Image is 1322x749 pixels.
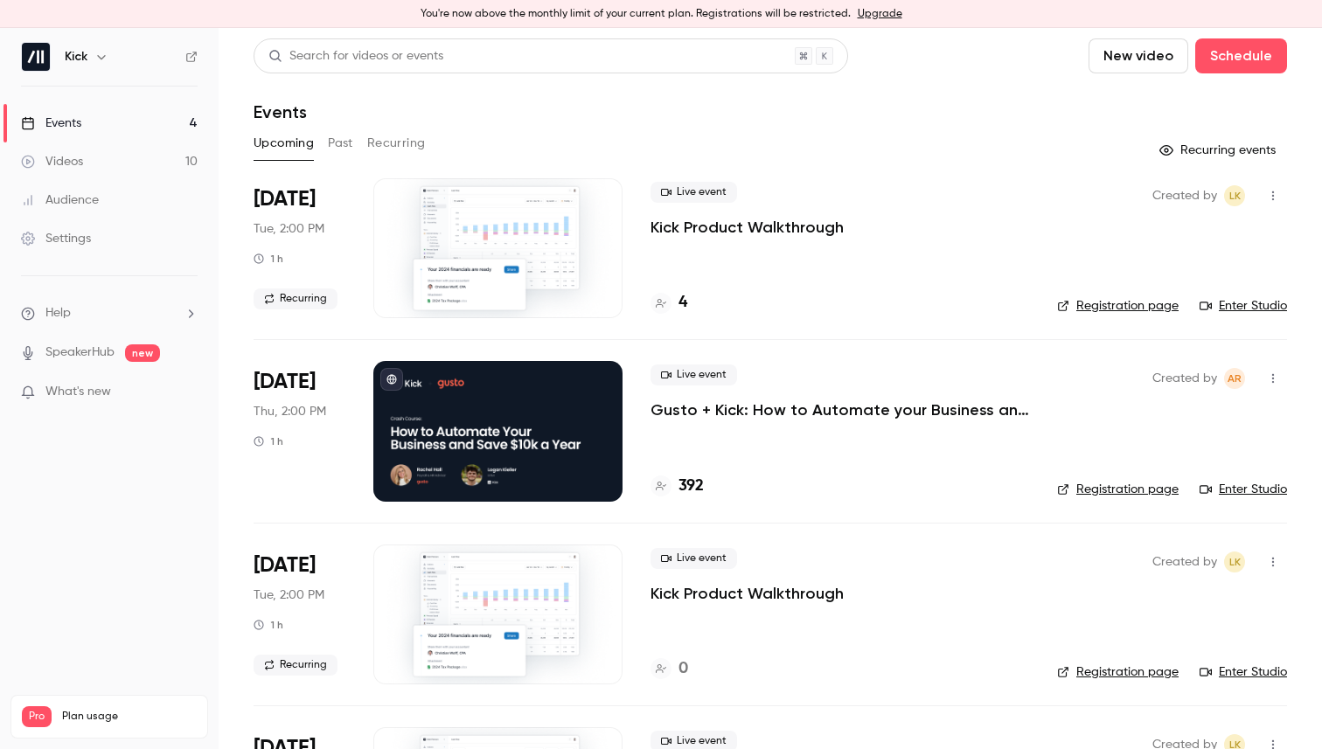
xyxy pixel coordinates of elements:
[254,129,314,157] button: Upcoming
[1152,368,1217,389] span: Created by
[858,7,902,21] a: Upgrade
[45,343,115,362] a: SpeakerHub
[651,364,737,385] span: Live event
[1228,368,1242,389] span: AR
[651,475,704,498] a: 392
[254,185,316,213] span: [DATE]
[254,403,326,420] span: Thu, 2:00 PM
[22,706,52,727] span: Pro
[254,655,337,676] span: Recurring
[1057,663,1179,681] a: Registration page
[678,657,688,681] h4: 0
[651,182,737,203] span: Live event
[1224,551,1245,572] span: Logan Kieller
[1089,38,1188,73] button: New video
[254,101,307,122] h1: Events
[678,475,704,498] h4: 392
[21,191,99,209] div: Audience
[651,291,687,315] a: 4
[651,657,688,681] a: 0
[177,385,198,400] iframe: Noticeable Trigger
[254,368,316,396] span: [DATE]
[21,304,198,322] li: help-dropdown-opener
[254,544,345,684] div: Sep 30 Tue, 11:00 AM (America/Los Angeles)
[1229,551,1241,572] span: LK
[45,304,71,322] span: Help
[1057,297,1179,315] a: Registration page
[1057,481,1179,498] a: Registration page
[328,129,353,157] button: Past
[268,47,443,66] div: Search for videos or events
[1200,481,1287,498] a: Enter Studio
[21,230,91,247] div: Settings
[1200,663,1287,681] a: Enter Studio
[65,48,87,66] h6: Kick
[651,399,1029,420] a: Gusto + Kick: How to Automate your Business and Save $10k a Year
[62,710,197,724] span: Plan usage
[1195,38,1287,73] button: Schedule
[254,618,283,632] div: 1 h
[651,217,844,238] a: Kick Product Walkthrough
[254,252,283,266] div: 1 h
[254,288,337,309] span: Recurring
[1224,185,1245,206] span: Logan Kieller
[21,153,83,170] div: Videos
[1229,185,1241,206] span: LK
[254,434,283,448] div: 1 h
[1224,368,1245,389] span: Andrew Roth
[45,383,111,401] span: What's new
[1152,551,1217,572] span: Created by
[254,586,324,604] span: Tue, 2:00 PM
[651,548,737,569] span: Live event
[22,43,50,71] img: Kick
[1152,136,1287,164] button: Recurring events
[1200,297,1287,315] a: Enter Studio
[678,291,687,315] h4: 4
[254,220,324,238] span: Tue, 2:00 PM
[254,178,345,318] div: Sep 23 Tue, 11:00 AM (America/Los Angeles)
[651,583,844,604] a: Kick Product Walkthrough
[21,114,81,132] div: Events
[254,361,345,501] div: Sep 25 Thu, 11:00 AM (America/Vancouver)
[254,551,316,579] span: [DATE]
[1152,185,1217,206] span: Created by
[367,129,426,157] button: Recurring
[125,344,160,362] span: new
